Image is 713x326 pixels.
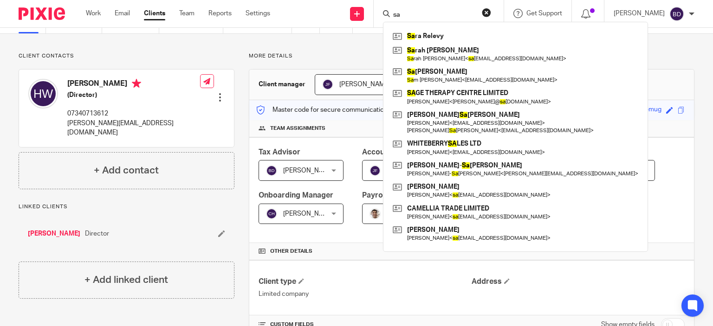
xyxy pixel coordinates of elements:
p: [PERSON_NAME][EMAIL_ADDRESS][DOMAIN_NAME] [67,119,200,138]
p: Master code for secure communications and files [256,105,416,115]
a: Settings [246,9,270,18]
h4: Client type [259,277,472,287]
h4: Address [472,277,685,287]
img: PXL_20240409_141816916.jpg [369,208,381,219]
span: Team assignments [270,125,325,132]
p: Linked clients [19,203,234,211]
h3: Client manager [259,80,305,89]
h5: (Director) [67,90,200,100]
span: Get Support [526,10,562,17]
p: Limited company [259,289,472,299]
p: More details [249,52,694,60]
span: Onboarding Manager [259,192,333,199]
span: Tax Advisor [259,148,300,156]
a: Team [179,9,194,18]
img: svg%3E [266,165,277,176]
span: Other details [270,248,312,255]
p: 07340713612 [67,109,200,118]
span: Payroll Manager [362,192,420,199]
a: [PERSON_NAME] [28,229,80,238]
span: Director [85,229,109,238]
p: [PERSON_NAME] [614,9,665,18]
h4: + Add contact [94,163,159,178]
span: [PERSON_NAME] [283,167,334,174]
span: [PERSON_NAME] [339,81,390,88]
a: Clients [144,9,165,18]
h4: + Add linked client [84,273,168,287]
span: Accountant [362,148,402,156]
p: Client contacts [19,52,234,60]
a: Work [86,9,101,18]
span: [PERSON_NAME] [283,211,334,217]
input: Search [392,11,476,19]
img: svg%3E [369,165,381,176]
i: Primary [132,79,141,88]
img: Pixie [19,7,65,20]
img: svg%3E [28,79,58,109]
img: svg%3E [669,6,684,21]
a: Reports [208,9,232,18]
button: Clear [482,8,491,17]
img: svg%3E [266,208,277,219]
h4: [PERSON_NAME] [67,79,200,90]
img: svg%3E [322,79,333,90]
a: Email [115,9,130,18]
